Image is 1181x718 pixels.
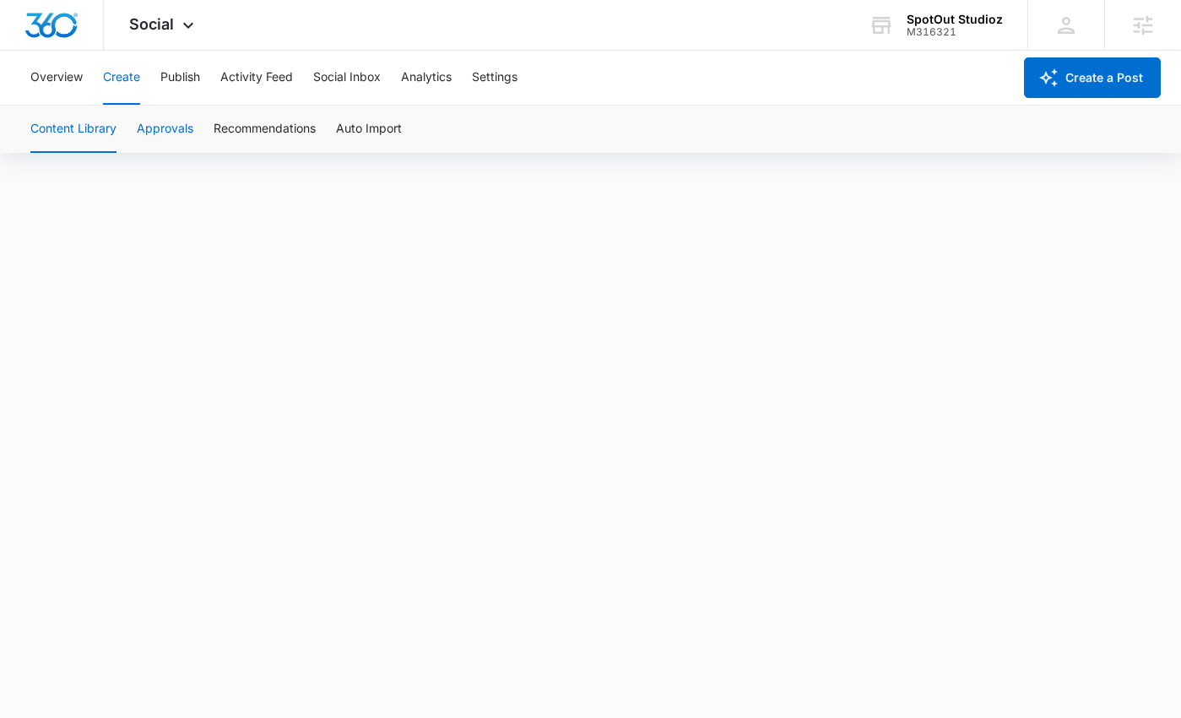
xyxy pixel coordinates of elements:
button: Auto Import [336,106,402,153]
span: Social [129,15,174,33]
div: account name [907,13,1003,26]
button: Create [103,51,140,105]
button: Analytics [401,51,452,105]
button: Overview [30,51,83,105]
button: Activity Feed [220,51,293,105]
button: Settings [472,51,517,105]
button: Content Library [30,106,116,153]
button: Approvals [137,106,193,153]
button: Publish [160,51,200,105]
button: Recommendations [214,106,316,153]
div: account id [907,26,1003,38]
button: Create a Post [1024,57,1161,98]
button: Social Inbox [313,51,381,105]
